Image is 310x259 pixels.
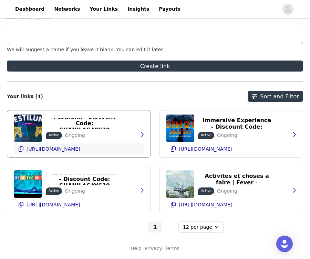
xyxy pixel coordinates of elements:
p: LEGO® Art Exhibition - Discount Code: SHANILASAYS10 [50,169,119,189]
a: Insights [123,1,153,17]
p: Ongoing [217,132,237,139]
button: Dinos Alive: An Immersive Experience - Discount Code: SHANILASAYS10 [198,118,276,129]
a: Help [131,245,142,252]
p: Active [49,132,59,138]
button: Go To Page 1 [148,222,162,233]
p: Événements à [GEOGRAPHIC_DATA] : Activités et choses à faire | Fever - Discount Code: SHANILASAYS10 [202,160,271,199]
a: Your Links [85,1,122,17]
p: Active [201,132,211,138]
p: Active [49,188,59,193]
a: Privacy [145,245,162,252]
div: Open Intercom Messenger [276,236,293,252]
div: avatar [285,4,291,15]
button: Go to next page [163,222,177,233]
p: [URL][DOMAIN_NAME] [179,146,232,152]
p: [URL][DOMAIN_NAME] [27,202,80,207]
p: Active [201,188,211,193]
p: Dinos Alive: An Immersive Experience - Discount Code: SHANILASAYS10 [202,110,271,137]
img: Festilumi - Montréal - Billets | Fever [14,115,42,142]
a: Payouts [155,1,185,17]
p: Ongoing [217,187,237,195]
div: We will suggest a name if you leave it blank. You can edit it later. [7,47,303,52]
button: [URL][DOMAIN_NAME] [166,199,296,210]
button: [URL][DOMAIN_NAME] [14,199,144,210]
a: Networks [50,1,84,17]
img: The Art of the Brick : Exposition d'art en LEGO® - Montréal - Billets | Fever [14,170,42,198]
button: Festilumi - Discount Code: SHANILASAYS10 [46,118,123,129]
p: [URL][DOMAIN_NAME] [27,146,80,152]
a: Terms [165,245,179,252]
p: Ongoing [65,132,85,139]
button: [URL][DOMAIN_NAME] [166,143,296,154]
button: Create link [7,61,303,72]
button: Sort and Filter [248,91,303,102]
p: [URL][DOMAIN_NAME] [179,202,232,207]
p: Festilumi - Discount Code: SHANILASAYS10 [50,114,119,133]
img: Dinos Alive: An Immersive Experience - Montreal - Tickets | Fever [166,115,194,142]
a: Dashboard [11,1,49,17]
button: LEGO® Art Exhibition - Discount Code: SHANILASAYS10 [46,174,123,185]
img: Événements à Montréal : Activités et choses à faire | Fever [166,170,194,198]
button: Go to previous page [133,222,147,233]
p: Ongoing [65,187,85,195]
button: Événements à [GEOGRAPHIC_DATA] : Activités et choses à faire | Fever - Discount Code: SHANILASAYS10 [198,174,276,185]
h2: Your links (4) [7,94,43,99]
button: [URL][DOMAIN_NAME] [14,143,144,154]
